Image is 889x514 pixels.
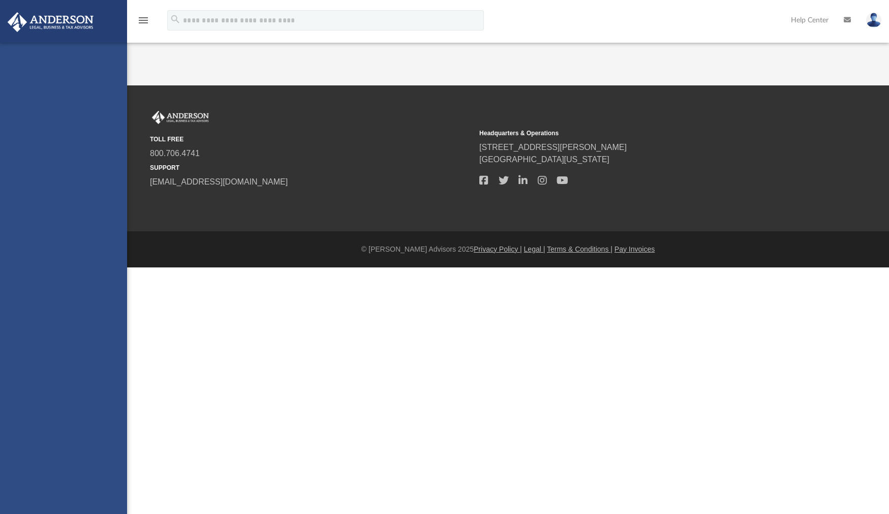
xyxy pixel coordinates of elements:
[479,155,609,164] a: [GEOGRAPHIC_DATA][US_STATE]
[479,129,802,138] small: Headquarters & Operations
[127,244,889,255] div: © [PERSON_NAME] Advisors 2025
[150,111,211,124] img: Anderson Advisors Platinum Portal
[150,177,288,186] a: [EMAIL_ADDRESS][DOMAIN_NAME]
[150,149,200,158] a: 800.706.4741
[137,19,149,26] a: menu
[479,143,627,152] a: [STREET_ADDRESS][PERSON_NAME]
[137,14,149,26] i: menu
[474,245,522,253] a: Privacy Policy |
[150,163,472,172] small: SUPPORT
[170,14,181,25] i: search
[866,13,881,27] img: User Pic
[5,12,97,32] img: Anderson Advisors Platinum Portal
[615,245,655,253] a: Pay Invoices
[547,245,612,253] a: Terms & Conditions |
[150,135,472,144] small: TOLL FREE
[524,245,545,253] a: Legal |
